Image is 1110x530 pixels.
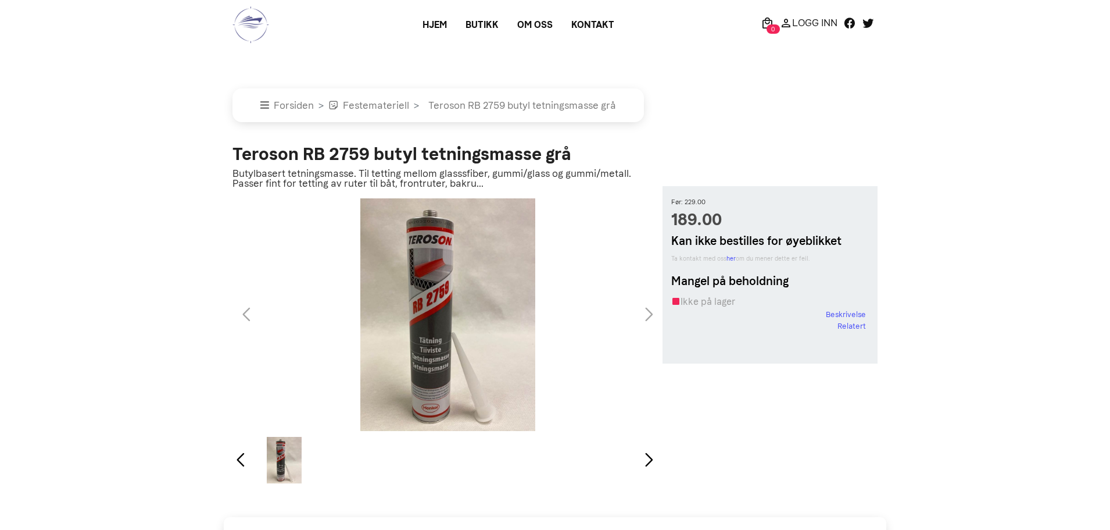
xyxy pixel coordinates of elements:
[232,169,663,188] p: Butylbasert tetningsmasse. Til tetting mellom glasssfiber, gummi/glass og gummi/metall. Passer fi...
[758,16,776,30] a: 0
[671,272,869,290] h5: Mangel på beholdning
[826,309,866,321] a: Beskrivelse
[424,99,616,111] a: Teroson RB 2759 butyl tetningsmasse grå
[232,88,878,122] nav: breadcrumb
[508,15,562,35] a: Om oss
[232,437,336,483] div: 1 / 1
[726,255,736,262] a: her
[671,294,869,309] div: Ikke på lager
[260,99,314,111] a: Forsiden
[232,198,663,431] div: 1 / 1
[641,447,657,473] div: Next slide
[671,296,681,307] i: Tomt på lager
[671,208,869,232] span: 189.00
[671,198,869,208] small: Før: 229.00
[232,447,248,473] div: Previous slide
[232,145,663,163] h2: Teroson RB 2759 butyl tetningsmasse grå
[671,232,869,250] h5: Kan ikke bestilles for øyeblikket
[456,15,508,35] a: Butikk
[776,16,840,30] a: Logg Inn
[671,254,869,264] small: Ta kontakt med oss om du mener dette er feil.
[767,24,780,34] span: 0
[413,15,456,35] a: Hjem
[562,15,624,35] a: Kontakt
[837,321,866,332] a: Relatert
[328,99,409,111] a: Festemateriell
[232,6,269,44] img: logo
